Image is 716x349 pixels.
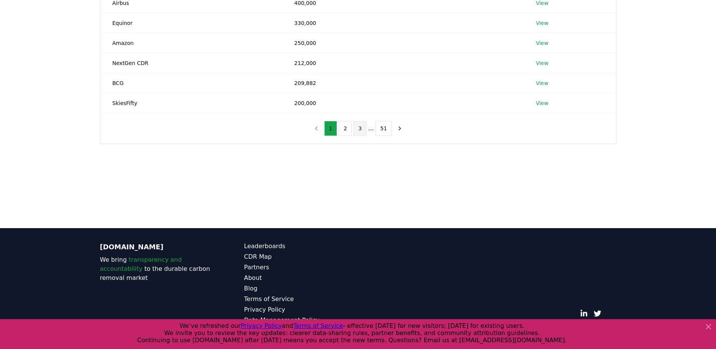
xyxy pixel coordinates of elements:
[100,255,214,283] p: We bring to the durable carbon removal market
[100,242,214,252] p: [DOMAIN_NAME]
[339,121,352,136] button: 2
[536,79,548,87] a: View
[282,13,524,33] td: 330,000
[282,73,524,93] td: 209,882
[100,93,282,113] td: SkiesFifty
[393,121,406,136] button: next page
[100,256,182,272] span: transparency and accountability
[536,39,548,47] a: View
[368,124,374,133] li: ...
[244,316,358,325] a: Data Management Policy
[244,263,358,272] a: Partners
[594,310,601,317] a: Twitter
[324,121,337,136] button: 1
[282,93,524,113] td: 200,000
[536,59,548,67] a: View
[536,99,548,107] a: View
[353,121,366,136] button: 3
[100,53,282,73] td: NextGen CDR
[536,19,548,27] a: View
[244,273,358,283] a: About
[282,53,524,73] td: 212,000
[244,295,358,304] a: Terms of Service
[282,33,524,53] td: 250,000
[376,121,392,136] button: 51
[580,310,588,317] a: LinkedIn
[100,73,282,93] td: BCG
[100,13,282,33] td: Equinor
[244,284,358,293] a: Blog
[244,242,358,251] a: Leaderboards
[244,305,358,314] a: Privacy Policy
[244,252,358,261] a: CDR Map
[100,33,282,53] td: Amazon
